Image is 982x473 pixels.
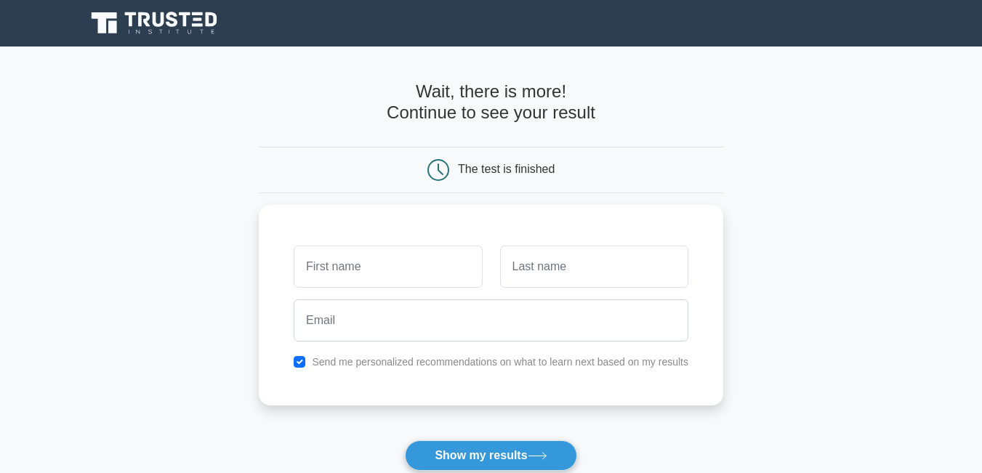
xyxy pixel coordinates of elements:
[312,356,688,368] label: Send me personalized recommendations on what to learn next based on my results
[294,246,482,288] input: First name
[259,81,723,124] h4: Wait, there is more! Continue to see your result
[405,440,576,471] button: Show my results
[500,246,688,288] input: Last name
[294,299,688,341] input: Email
[458,163,555,175] div: The test is finished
